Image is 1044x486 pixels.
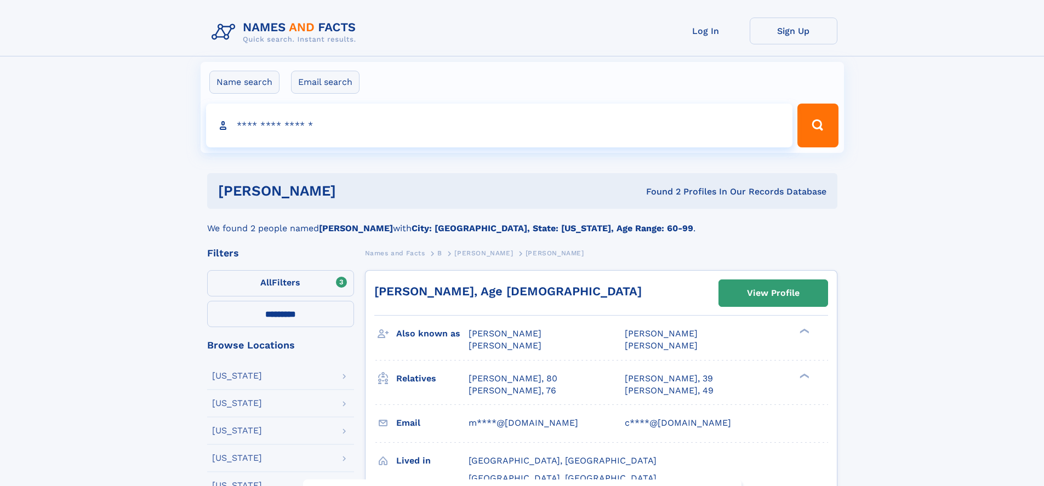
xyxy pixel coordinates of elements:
[212,399,262,408] div: [US_STATE]
[207,248,354,258] div: Filters
[454,249,513,257] span: [PERSON_NAME]
[437,249,442,257] span: B
[412,223,693,233] b: City: [GEOGRAPHIC_DATA], State: [US_STATE], Age Range: 60-99
[797,104,838,147] button: Search Button
[396,451,469,470] h3: Lived in
[625,373,713,385] a: [PERSON_NAME], 39
[469,455,657,466] span: [GEOGRAPHIC_DATA], [GEOGRAPHIC_DATA]
[209,71,279,94] label: Name search
[469,385,556,397] a: [PERSON_NAME], 76
[207,340,354,350] div: Browse Locations
[454,246,513,260] a: [PERSON_NAME]
[396,369,469,388] h3: Relatives
[365,246,425,260] a: Names and Facts
[491,186,826,198] div: Found 2 Profiles In Our Records Database
[747,281,800,306] div: View Profile
[212,454,262,462] div: [US_STATE]
[374,284,642,298] a: [PERSON_NAME], Age [DEMOGRAPHIC_DATA]
[526,249,584,257] span: [PERSON_NAME]
[469,473,657,483] span: [GEOGRAPHIC_DATA], [GEOGRAPHIC_DATA]
[291,71,360,94] label: Email search
[207,270,354,296] label: Filters
[218,184,491,198] h1: [PERSON_NAME]
[625,385,714,397] a: [PERSON_NAME], 49
[625,340,698,351] span: [PERSON_NAME]
[212,426,262,435] div: [US_STATE]
[662,18,750,44] a: Log In
[206,104,793,147] input: search input
[469,328,541,339] span: [PERSON_NAME]
[396,324,469,343] h3: Also known as
[469,373,557,385] a: [PERSON_NAME], 80
[797,328,810,335] div: ❯
[260,277,272,288] span: All
[212,371,262,380] div: [US_STATE]
[207,18,365,47] img: Logo Names and Facts
[719,280,828,306] a: View Profile
[437,246,442,260] a: B
[797,372,810,379] div: ❯
[319,223,393,233] b: [PERSON_NAME]
[625,328,698,339] span: [PERSON_NAME]
[207,209,837,235] div: We found 2 people named with .
[469,340,541,351] span: [PERSON_NAME]
[750,18,837,44] a: Sign Up
[396,414,469,432] h3: Email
